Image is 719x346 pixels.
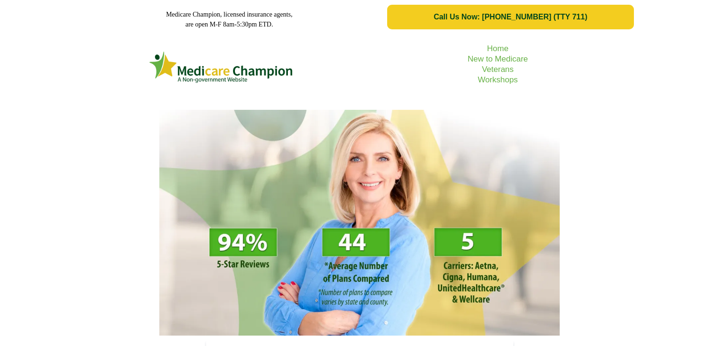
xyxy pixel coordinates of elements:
[487,44,508,53] a: Home
[468,54,528,63] a: New to Medicare
[482,65,513,74] a: Veterans
[478,75,518,84] a: Workshops
[433,13,587,21] span: Call Us Now: [PHONE_NUMBER] (TTY 711)
[387,5,633,29] a: Call Us Now: 1-833-823-1990 (TTY 711)
[86,9,373,19] p: Medicare Champion, licensed insurance agents,
[86,19,373,29] p: are open M-F 8am-5:30pm ETD.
